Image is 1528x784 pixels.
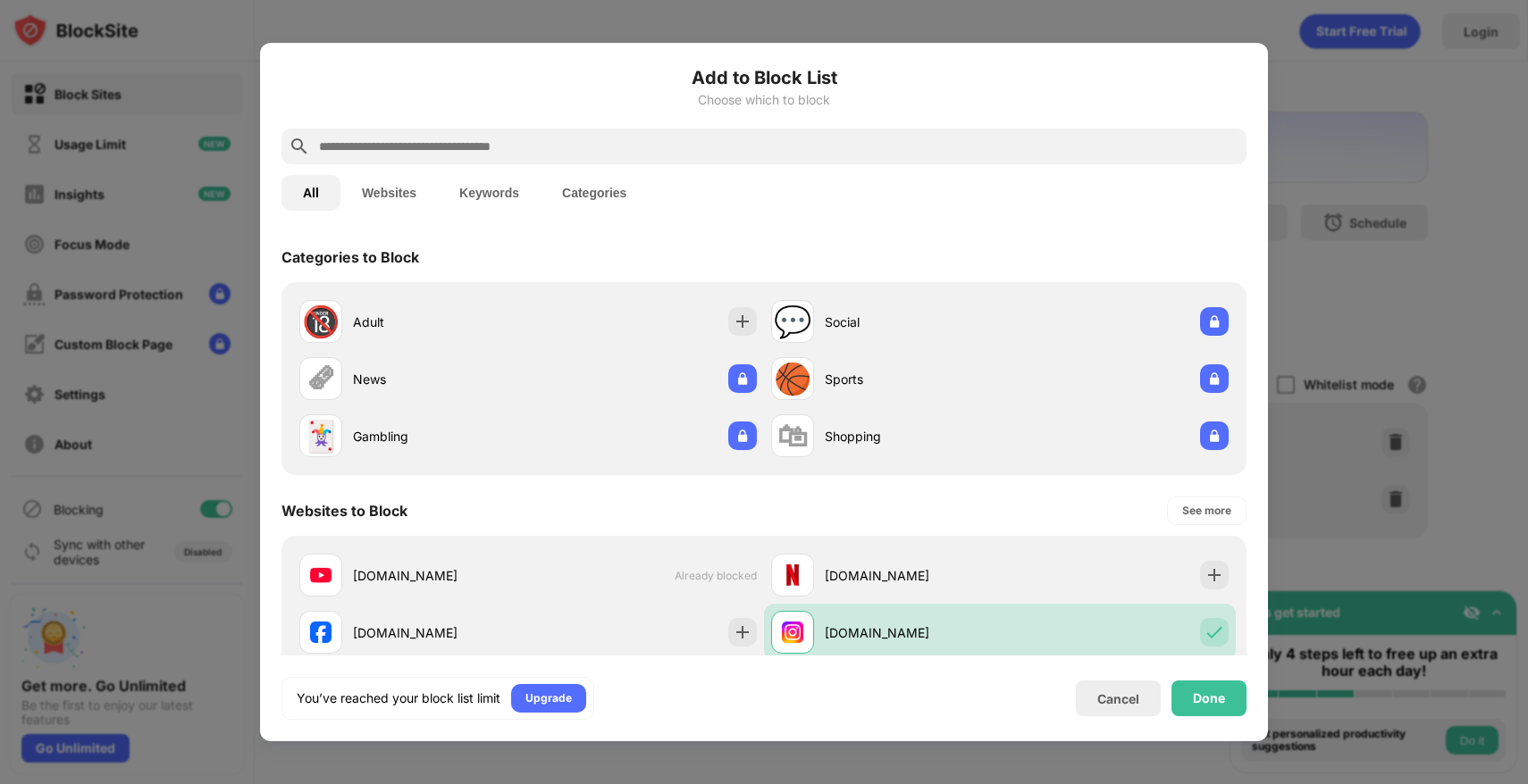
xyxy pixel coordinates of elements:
[310,621,332,643] img: favicons
[782,621,803,643] img: favicons
[302,304,340,340] div: 🔞
[340,175,438,211] button: Websites
[825,313,1000,331] div: Social
[289,136,310,157] img: search.svg
[825,623,1000,642] div: [DOMAIN_NAME]
[1097,691,1139,706] div: Cancel
[281,248,419,266] div: Categories to Block
[353,313,528,331] div: Adult
[306,361,336,397] div: 🗞
[297,689,500,707] div: You’ve reached your block list limit
[1182,502,1231,520] div: See more
[774,304,811,340] div: 💬
[774,361,811,397] div: 🏀
[777,418,808,455] div: 🛍
[438,175,541,211] button: Keywords
[825,370,1000,388] div: Sports
[281,93,1247,107] div: Choose which to block
[825,566,1000,585] div: [DOMAIN_NAME]
[782,564,803,586] img: favicons
[310,564,332,586] img: favicons
[541,175,648,211] button: Categories
[353,566,528,585] div: [DOMAIN_NAME]
[281,64,1247,91] h6: Add to Block List
[825,427,1000,446] div: Shopping
[525,689,572,707] div: Upgrade
[281,502,407,520] div: Websites to Block
[353,427,528,446] div: Gambling
[353,623,528,642] div: [DOMAIN_NAME]
[281,175,340,211] button: All
[353,370,528,388] div: News
[1193,691,1225,705] div: Done
[675,569,757,582] span: Already blocked
[302,418,340,455] div: 🃏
